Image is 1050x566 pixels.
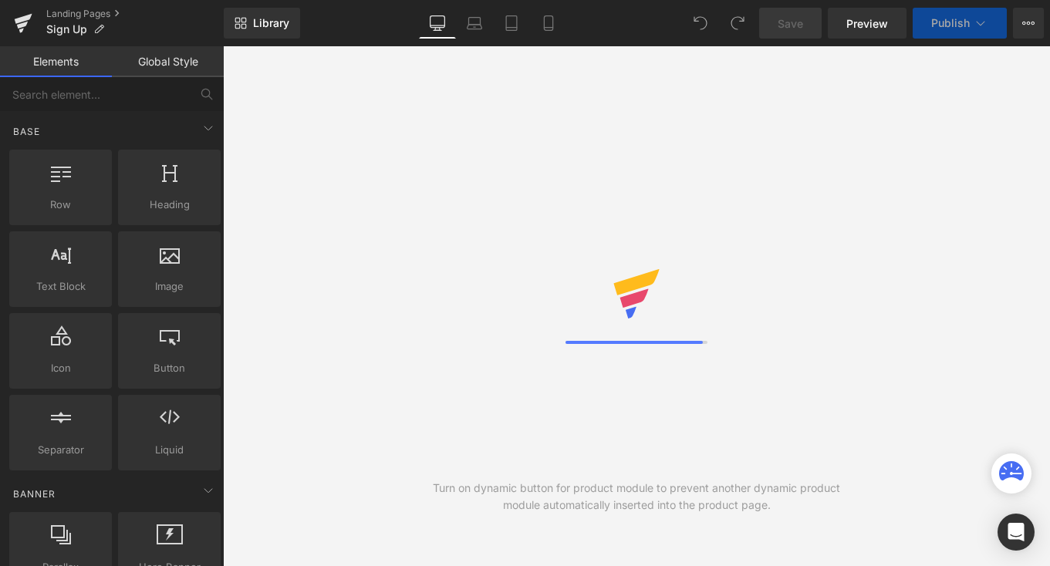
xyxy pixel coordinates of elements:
[493,8,530,39] a: Tablet
[913,8,1007,39] button: Publish
[722,8,753,39] button: Redo
[12,124,42,139] span: Base
[685,8,716,39] button: Undo
[224,8,300,39] a: New Library
[530,8,567,39] a: Mobile
[123,278,216,295] span: Image
[846,15,888,32] span: Preview
[123,442,216,458] span: Liquid
[123,360,216,376] span: Button
[778,15,803,32] span: Save
[14,197,107,213] span: Row
[430,480,843,514] div: Turn on dynamic button for product module to prevent another dynamic product module automatically...
[14,360,107,376] span: Icon
[14,278,107,295] span: Text Block
[456,8,493,39] a: Laptop
[46,8,224,20] a: Landing Pages
[123,197,216,213] span: Heading
[1013,8,1044,39] button: More
[253,16,289,30] span: Library
[46,23,87,35] span: Sign Up
[14,442,107,458] span: Separator
[12,487,57,501] span: Banner
[419,8,456,39] a: Desktop
[112,46,224,77] a: Global Style
[828,8,907,39] a: Preview
[998,514,1035,551] div: Open Intercom Messenger
[931,17,970,29] span: Publish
